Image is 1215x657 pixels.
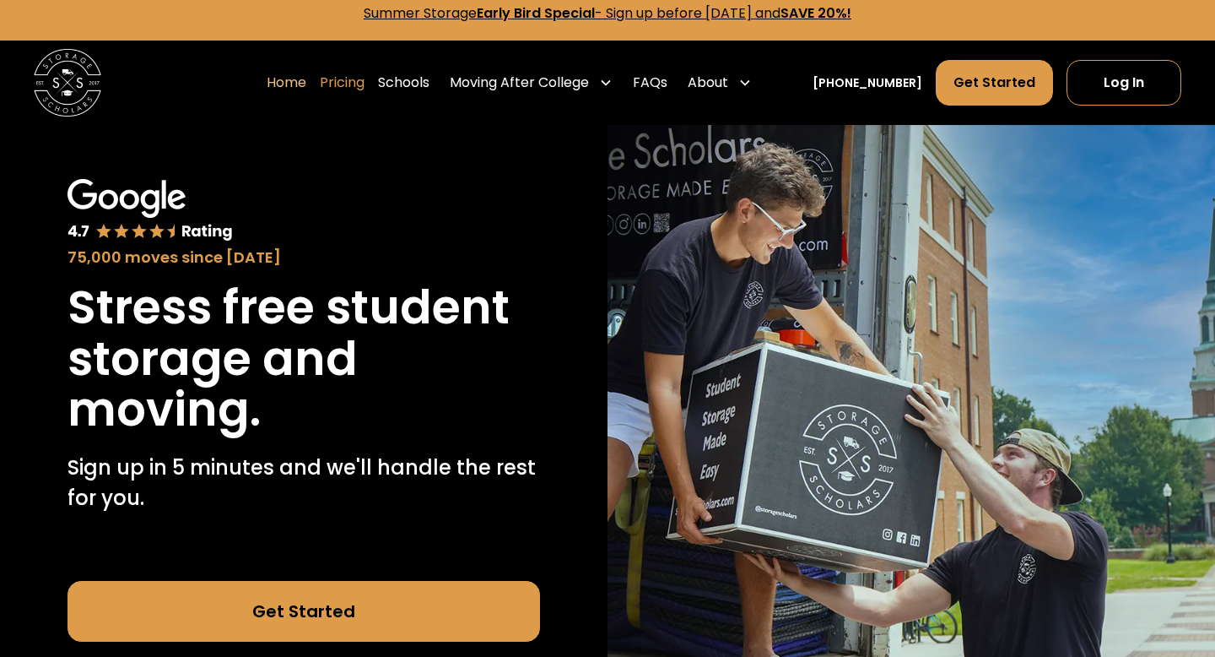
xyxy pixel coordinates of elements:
[67,246,540,269] div: 75,000 moves since [DATE]
[364,3,851,23] a: Summer StorageEarly Bird Special- Sign up before [DATE] andSAVE 20%!
[378,59,429,106] a: Schools
[688,73,728,93] div: About
[67,179,233,242] img: Google 4.7 star rating
[67,282,540,436] h1: Stress free student storage and moving.
[813,74,922,92] a: [PHONE_NUMBER]
[633,59,667,106] a: FAQs
[936,60,1053,106] a: Get Started
[320,59,364,106] a: Pricing
[681,59,759,106] div: About
[477,3,595,23] strong: Early Bird Special
[67,453,540,513] p: Sign up in 5 minutes and we'll handle the rest for you.
[267,59,306,106] a: Home
[67,581,540,642] a: Get Started
[443,59,619,106] div: Moving After College
[450,73,589,93] div: Moving After College
[780,3,851,23] strong: SAVE 20%!
[34,49,101,117] img: Storage Scholars main logo
[1066,60,1181,106] a: Log In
